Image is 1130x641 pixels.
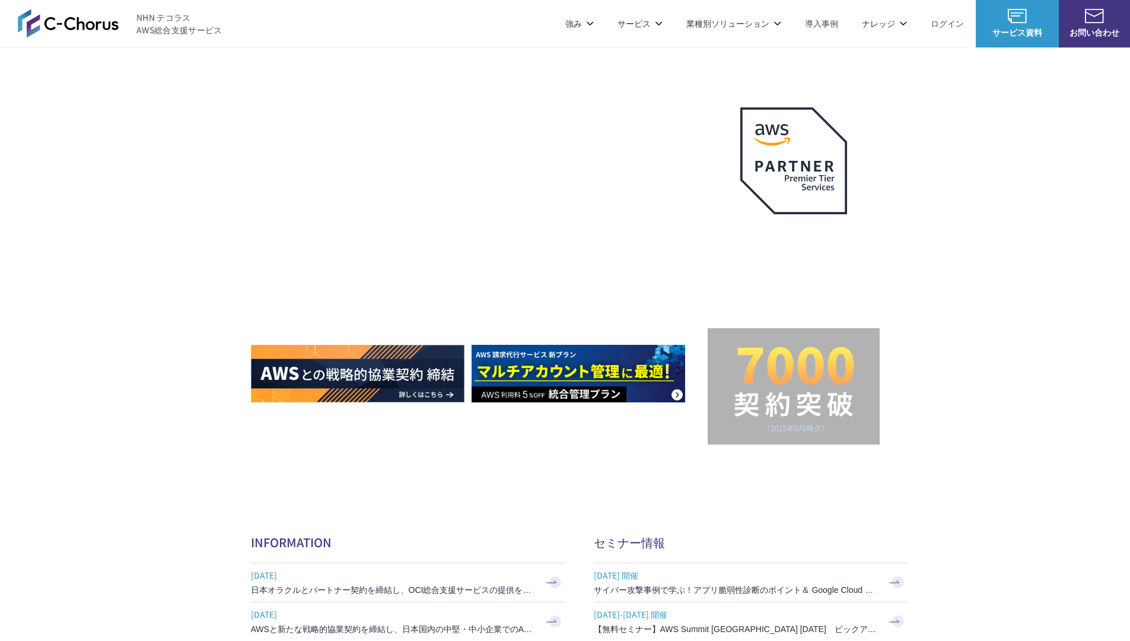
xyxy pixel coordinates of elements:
span: お問い合わせ [1059,26,1130,39]
p: 業種別ソリューション [686,17,781,30]
a: ログイン [931,17,964,30]
h3: AWSと新たな戦略的協業契約を締結し、日本国内の中堅・中小企業でのAWS活用を加速 [251,623,536,635]
p: 最上位プレミアティア サービスパートナー [726,229,861,274]
span: [DATE] [251,605,536,623]
em: AWS [780,229,807,246]
span: サービス資料 [976,26,1059,39]
span: [DATE]-[DATE] 開催 [594,605,878,623]
a: 導入事例 [805,17,838,30]
img: AWS請求代行サービス 統合管理プラン [472,345,685,402]
p: 強み [565,17,594,30]
h3: 【無料セミナー】AWS Summit [GEOGRAPHIC_DATA] [DATE] ピックアップセッション [594,623,878,635]
a: [DATE] 日本オラクルとパートナー契約を締結し、OCI総合支援サービスの提供を開始 [251,563,565,602]
p: ナレッジ [862,17,907,30]
img: AWS総合支援サービス C-Chorus [18,9,119,37]
a: [DATE] 開催 サイバー攻撃事例で学ぶ！アプリ脆弱性診断のポイント＆ Google Cloud セキュリティ対策 [594,563,908,602]
span: NHN テコラス AWS総合支援サービス [136,11,222,36]
img: AWS総合支援サービス C-Chorus サービス資料 [1008,9,1027,23]
a: [DATE]-[DATE] 開催 【無料セミナー】AWS Summit [GEOGRAPHIC_DATA] [DATE] ピックアップセッション [594,602,908,641]
p: サービス [617,17,663,30]
img: 契約件数 [731,346,856,433]
span: [DATE] [251,566,536,584]
h1: AWS ジャーニーの 成功を実現 [251,195,708,309]
h2: セミナー情報 [594,534,908,551]
span: [DATE] 開催 [594,566,878,584]
img: お問い合わせ [1085,9,1104,23]
h3: 日本オラクルとパートナー契約を締結し、OCI総合支援サービスの提供を開始 [251,584,536,596]
a: [DATE] AWSと新たな戦略的協業契約を締結し、日本国内の中堅・中小企業でのAWS活用を加速 [251,602,565,641]
h3: サイバー攻撃事例で学ぶ！アプリ脆弱性診断のポイント＆ Google Cloud セキュリティ対策 [594,584,878,596]
img: AWSプレミアティアサービスパートナー [740,107,847,214]
a: AWS総合支援サービス C-Chorus NHN テコラスAWS総合支援サービス [18,9,222,37]
img: AWSとの戦略的協業契約 締結 [251,345,464,402]
p: AWSの導入からコスト削減、 構成・運用の最適化からデータ活用まで 規模や業種業態を問わない マネージドサービスで [251,131,708,183]
h2: INFORMATION [251,534,565,551]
